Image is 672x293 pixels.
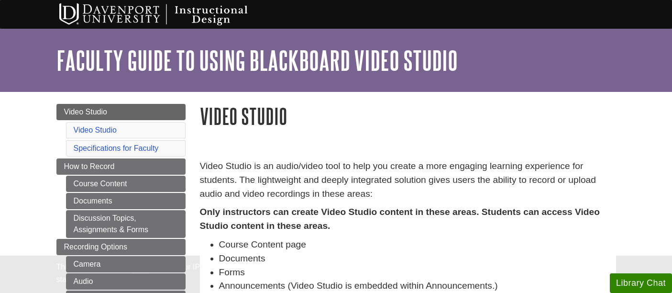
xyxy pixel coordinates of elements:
[610,273,672,293] button: Library Chat
[64,243,128,251] span: Recording Options
[64,162,115,170] span: How to Record
[74,126,117,134] a: Video Studio
[56,45,458,75] a: Faculty Guide to Using Blackboard Video Studio
[66,273,186,290] a: Audio
[56,158,186,175] a: How to Record
[66,256,186,272] a: Camera
[56,104,186,120] a: Video Studio
[64,108,107,116] span: Video Studio
[74,144,159,152] a: Specifications for Faculty
[291,281,498,291] span: Video Studio is embedded within Announcements.)
[56,239,186,255] a: Recording Options
[66,210,186,238] a: Discussion Topics, Assignments & Forms
[200,159,616,201] p: Video Studio is an audio/video tool to help you create a more engaging learning experience for st...
[200,104,616,128] h1: Video Studio
[66,193,186,209] a: Documents
[219,238,616,252] li: Course Content page
[200,207,600,231] strong: Only instructors can create Video Studio content in these areas. Students can access Video Studio...
[219,252,616,266] li: Documents
[66,176,186,192] a: Course Content
[219,266,616,280] li: Forms
[219,279,616,293] li: Announcements (
[52,2,281,26] img: Davenport University Instructional Design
